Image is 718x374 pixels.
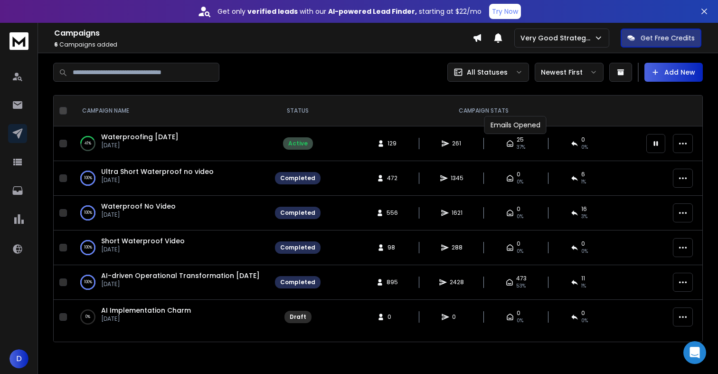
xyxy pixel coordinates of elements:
td: 100%Ultra Short Waterproof no video[DATE] [71,161,269,196]
span: 25 [517,136,524,144]
span: 16 [581,205,587,213]
a: Short Waterproof Video [101,236,185,246]
a: Waterproof No Video [101,201,176,211]
span: 0 [581,309,585,317]
button: Try Now [489,4,521,19]
span: 11 [581,275,585,282]
strong: verified leads [247,7,298,16]
span: 0% [517,317,523,325]
div: Draft [290,313,306,321]
img: logo [9,32,28,50]
p: [DATE] [101,246,185,253]
span: 1 % [581,178,586,186]
p: Campaigns added [54,41,472,48]
button: Add New [644,63,703,82]
span: 3 % [581,213,587,221]
span: 0 % [581,144,588,151]
span: 98 [387,244,397,251]
span: 261 [452,140,462,147]
p: [DATE] [101,211,176,219]
span: 895 [387,278,398,286]
td: 100%Waterproof No Video[DATE] [71,196,269,230]
span: 1345 [451,174,463,182]
div: Completed [280,278,315,286]
strong: AI-powered Lead Finder, [328,7,417,16]
p: Very Good Strategies [520,33,594,43]
span: 129 [387,140,397,147]
p: 41 % [85,139,91,148]
p: 100 % [84,208,92,218]
span: 0% [517,213,523,221]
span: 288 [452,244,463,251]
span: 0% [581,317,588,325]
p: Get Free Credits [641,33,695,43]
button: D [9,349,28,368]
div: Active [288,140,308,147]
span: 0 [581,240,585,248]
span: 0 [517,240,520,248]
span: 472 [387,174,397,182]
td: 0%AI Implementation Charm[DATE] [71,300,269,335]
span: 6 [54,40,58,48]
div: Emails Opened [484,116,547,134]
a: AI-driven Operational Transformation [DATE] [101,271,260,280]
span: 0% [517,248,523,255]
div: Completed [280,174,315,182]
span: 0 [517,205,520,213]
div: Open Intercom Messenger [683,341,706,364]
span: 2428 [450,278,464,286]
p: Get only with our starting at $22/mo [217,7,482,16]
p: All Statuses [467,67,508,77]
span: 0 [581,136,585,144]
th: CAMPAIGN NAME [71,96,269,126]
p: 0 % [85,312,90,322]
th: CAMPAIGN STATS [326,96,641,126]
p: 100 % [84,243,92,252]
span: 1621 [452,209,463,217]
td: 100%AI-driven Operational Transformation [DATE][DATE] [71,265,269,300]
div: Completed [280,209,315,217]
p: [DATE] [101,176,214,184]
span: 0 [517,309,520,317]
span: 0 [387,313,397,321]
p: [DATE] [101,142,179,149]
span: 1 % [581,282,586,290]
p: [DATE] [101,280,260,288]
p: 100 % [84,173,92,183]
td: 100%Short Waterproof Video[DATE] [71,230,269,265]
a: Ultra Short Waterproof no video [101,167,214,176]
span: 37 % [517,144,525,151]
h1: Campaigns [54,28,472,39]
span: 0 [517,171,520,178]
span: 53 % [516,282,526,290]
span: 473 [516,275,527,282]
a: Waterproofing [DATE] [101,132,179,142]
span: 6 [581,171,585,178]
span: 556 [387,209,398,217]
span: 0% [517,178,523,186]
button: Get Free Credits [621,29,701,48]
td: 41%Waterproofing [DATE][DATE] [71,126,269,161]
div: Completed [280,244,315,251]
button: Newest First [535,63,604,82]
p: [DATE] [101,315,191,323]
a: AI Implementation Charm [101,306,191,315]
p: Try Now [492,7,518,16]
th: STATUS [269,96,326,126]
span: 0 % [581,248,588,255]
span: 0 [452,313,462,321]
p: 100 % [84,278,92,287]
